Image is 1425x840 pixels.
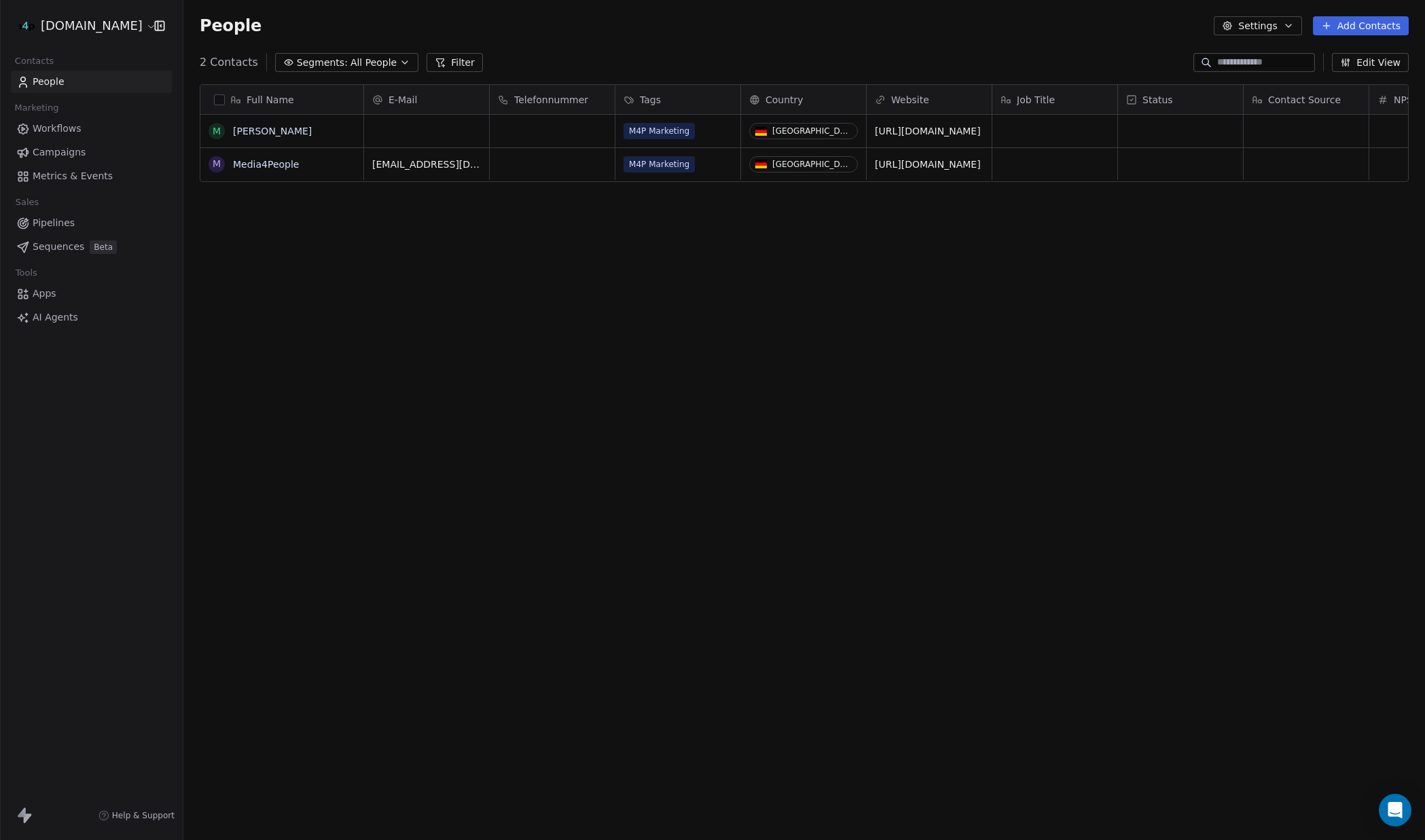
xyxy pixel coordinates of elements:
[11,236,172,258] a: SequencesBeta
[1142,93,1173,107] span: Status
[33,145,86,160] span: Campaigns
[772,126,852,136] div: [GEOGRAPHIC_DATA]
[33,287,56,301] span: Apps
[1244,85,1369,114] div: Contact Source
[247,93,294,107] span: Full Name
[213,157,221,171] div: M
[41,17,143,35] span: [DOMAIN_NAME]
[11,165,172,187] a: Metrics & Events
[33,216,75,230] span: Pipelines
[992,85,1117,114] div: Job Title
[33,240,84,254] span: Sequences
[11,212,172,234] a: Pipelines
[490,85,615,114] div: Telefonnummer
[875,126,981,136] a: [URL][DOMAIN_NAME]
[389,93,417,107] span: E-Mail
[233,126,312,136] a: [PERSON_NAME]
[1268,93,1341,107] span: Contact Source
[9,98,65,118] span: Marketing
[11,141,172,164] a: Campaigns
[33,75,65,89] span: People
[624,123,695,139] span: M4P Marketing
[213,124,221,139] div: M
[90,240,117,254] span: Beta
[200,115,364,792] div: grid
[1017,93,1055,107] span: Job Title
[765,93,804,107] span: Country
[1214,16,1301,35] button: Settings
[9,51,60,71] span: Contacts
[33,169,113,183] span: Metrics & Events
[1379,794,1411,826] div: Open Intercom Messenger
[11,71,172,93] a: People
[10,263,43,283] span: Tools
[10,192,45,213] span: Sales
[364,85,489,114] div: E-Mail
[427,53,483,72] button: Filter
[615,85,740,114] div: Tags
[624,156,695,172] span: M4P Marketing
[1118,85,1243,114] div: Status
[640,93,661,107] span: Tags
[11,282,172,305] a: Apps
[200,54,258,71] span: 2 Contacts
[200,16,261,36] span: People
[1313,16,1409,35] button: Add Contacts
[16,14,145,37] button: [DOMAIN_NAME]
[33,122,82,136] span: Workflows
[1332,53,1409,72] button: Edit View
[33,310,78,325] span: AI Agents
[112,810,175,821] span: Help & Support
[891,93,929,107] span: Website
[875,159,981,170] a: [URL][DOMAIN_NAME]
[233,159,299,170] a: Media4People
[11,117,172,140] a: Workflows
[867,85,992,114] div: Website
[200,85,363,114] div: Full Name
[350,56,397,70] span: All People
[98,810,175,821] a: Help & Support
[772,160,852,169] div: [GEOGRAPHIC_DATA]
[297,56,348,70] span: Segments:
[19,18,35,34] img: logo-media4p.svg
[514,93,588,107] span: Telefonnummer
[741,85,866,114] div: Country
[372,158,481,171] span: [EMAIL_ADDRESS][DOMAIN_NAME]
[11,306,172,329] a: AI Agents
